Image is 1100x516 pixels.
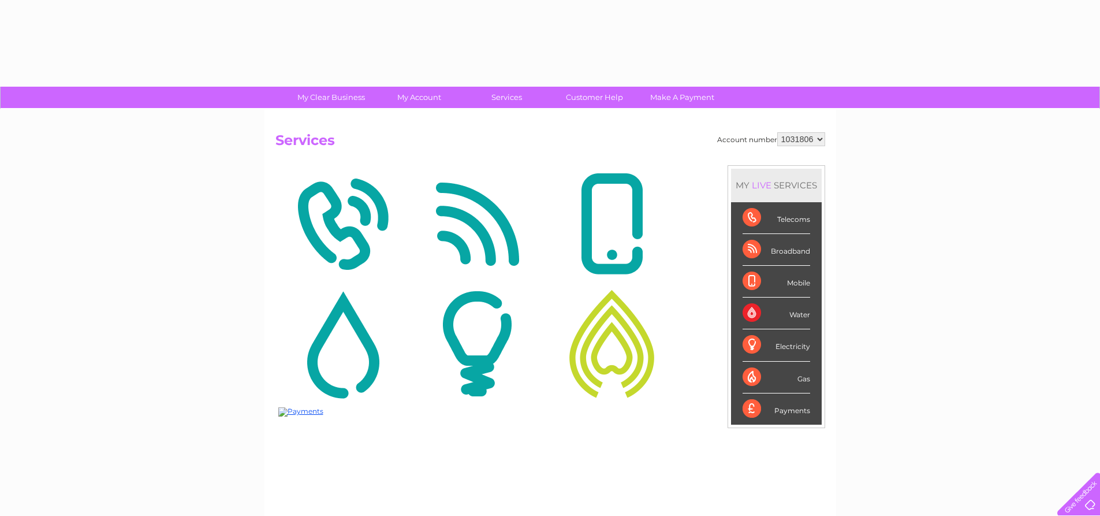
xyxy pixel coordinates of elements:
div: Electricity [743,329,810,361]
div: Mobile [743,266,810,298]
img: Gas [547,288,676,400]
img: Payments [278,407,323,417]
a: My Clear Business [284,87,379,108]
div: MY SERVICES [731,169,822,202]
h2: Services [275,132,825,154]
div: Gas [743,362,810,394]
a: Customer Help [547,87,642,108]
div: LIVE [750,180,774,191]
div: Account number [717,132,825,146]
a: Make A Payment [635,87,730,108]
div: Payments [743,394,810,425]
a: Services [459,87,554,108]
a: My Account [371,87,467,108]
div: Broadband [743,234,810,266]
div: Telecoms [743,202,810,234]
img: Mobile [547,168,676,280]
div: Water [743,298,810,329]
img: Electricity [413,288,542,400]
img: Telecoms [278,168,407,280]
img: Water [278,288,407,400]
img: Broadband [413,168,542,280]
